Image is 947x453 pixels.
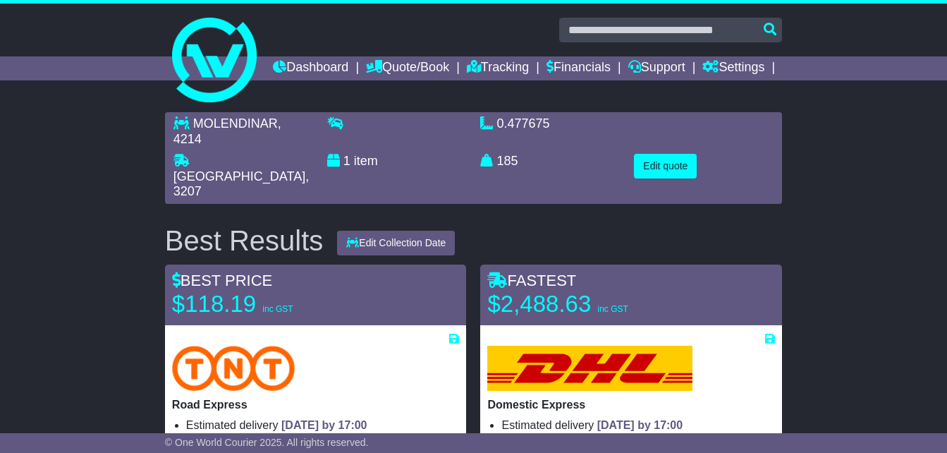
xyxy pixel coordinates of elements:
span: © One World Courier 2025. All rights reserved. [165,437,369,448]
p: $2,488.63 [487,290,664,318]
span: 185 [497,154,518,168]
span: MOLENDINAR [193,116,278,131]
span: , 3207 [173,169,309,199]
span: 1 [343,154,350,168]
li: Collection [186,433,460,446]
a: Quote/Book [366,56,449,80]
li: Estimated delivery [501,418,775,432]
p: $118.19 [172,290,348,318]
img: DHL: Domestic Express [487,346,692,391]
a: Support [628,56,685,80]
div: Best Results [158,225,331,256]
p: Domestic Express [487,398,775,411]
a: Financials [546,56,611,80]
button: Edit quote [634,154,697,179]
p: Road Express [172,398,460,411]
li: Estimated delivery [186,418,460,432]
span: inc GST [262,304,293,314]
button: Edit Collection Date [337,231,455,255]
span: inc GST [597,304,628,314]
span: FASTEST [487,272,576,289]
li: Collection [501,433,775,446]
span: [DATE] by 17:00 [281,419,367,431]
a: Dashboard [273,56,348,80]
span: [GEOGRAPHIC_DATA] [173,169,305,183]
a: Settings [702,56,764,80]
span: [DATE] by 17:00 [597,419,683,431]
span: item [354,154,378,168]
img: TNT Domestic: Road Express [172,346,295,391]
span: BEST PRICE [172,272,272,289]
span: 0.477675 [497,116,550,131]
span: , 4214 [173,116,281,146]
a: Tracking [467,56,529,80]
